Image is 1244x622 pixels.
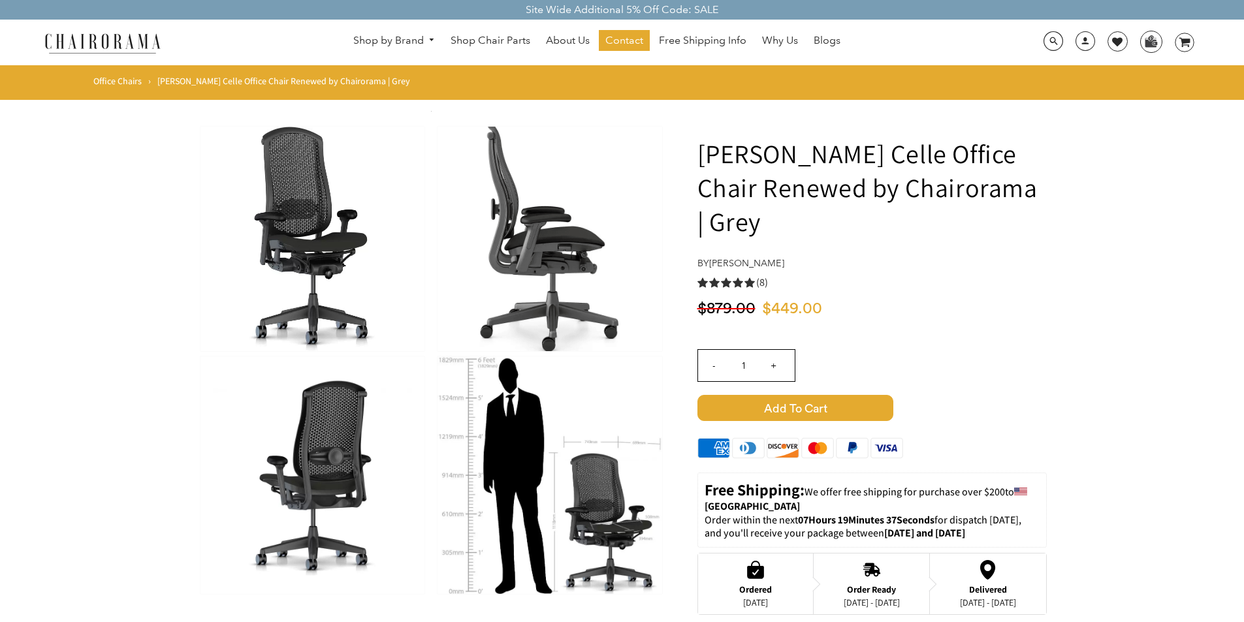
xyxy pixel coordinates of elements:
[807,30,847,51] a: Blogs
[605,34,643,48] span: Contact
[739,597,772,608] div: [DATE]
[223,30,970,54] nav: DesktopNavigation
[431,111,432,112] img: Herman Miller Celle Office Chair Renewed by Chairorama | Grey - chairorama
[697,301,756,317] span: $879.00
[805,485,1005,499] span: We offer free shipping for purchase over $200
[798,513,934,527] span: 07Hours 19Minutes 37Seconds
[697,395,893,421] span: Add to Cart
[762,301,822,317] span: $449.00
[705,499,800,513] strong: [GEOGRAPHIC_DATA]
[539,30,596,51] a: About Us
[652,30,753,51] a: Free Shipping Info
[756,30,805,51] a: Why Us
[739,584,772,595] div: Ordered
[762,34,798,48] span: Why Us
[438,356,662,594] img: Herman Miller Celle Office Chair Renewed by Chairorama | Grey - chairorama
[705,480,1040,514] p: to
[697,395,1047,421] button: Add to Cart
[546,34,590,48] span: About Us
[599,30,650,51] a: Contact
[697,275,1047,289] a: 5.0 rating (8 votes)
[444,30,537,51] a: Shop Chair Parts
[37,31,168,54] img: chairorama
[960,584,1016,595] div: Delivered
[960,597,1016,608] div: [DATE] - [DATE]
[698,350,729,381] input: -
[1141,31,1161,51] img: WhatsApp_Image_2024-07-12_at_16.23.01.webp
[157,75,410,87] span: [PERSON_NAME] Celle Office Chair Renewed by Chairorama | Grey
[697,136,1047,238] h1: [PERSON_NAME] Celle Office Chair Renewed by Chairorama | Grey
[438,127,662,351] img: Herman Miller Celle Office Chair Renewed by Chairorama | Grey - chairorama
[659,34,746,48] span: Free Shipping Info
[451,34,530,48] span: Shop Chair Parts
[697,258,1047,269] h4: by
[93,75,415,93] nav: breadcrumbs
[709,257,784,269] a: [PERSON_NAME]
[884,526,965,540] strong: [DATE] and [DATE]
[758,350,789,381] input: +
[705,479,805,500] strong: Free Shipping:
[347,31,442,51] a: Shop by Brand
[93,75,142,87] a: Office Chairs
[200,127,424,351] img: Herman Miller Celle Office Chair Renewed by Chairorama | Grey - chairorama
[814,34,840,48] span: Blogs
[844,597,900,608] div: [DATE] - [DATE]
[844,584,900,595] div: Order Ready
[705,514,1040,541] p: Order within the next for dispatch [DATE], and you'll receive your package between
[756,276,768,290] span: (8)
[148,75,151,87] span: ›
[200,356,424,594] img: Herman Miller Celle Office Chair Renewed by Chairorama | Grey - chairorama
[431,103,432,117] a: Herman Miller Celle Office Chair Renewed by Chairorama | Grey - chairorama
